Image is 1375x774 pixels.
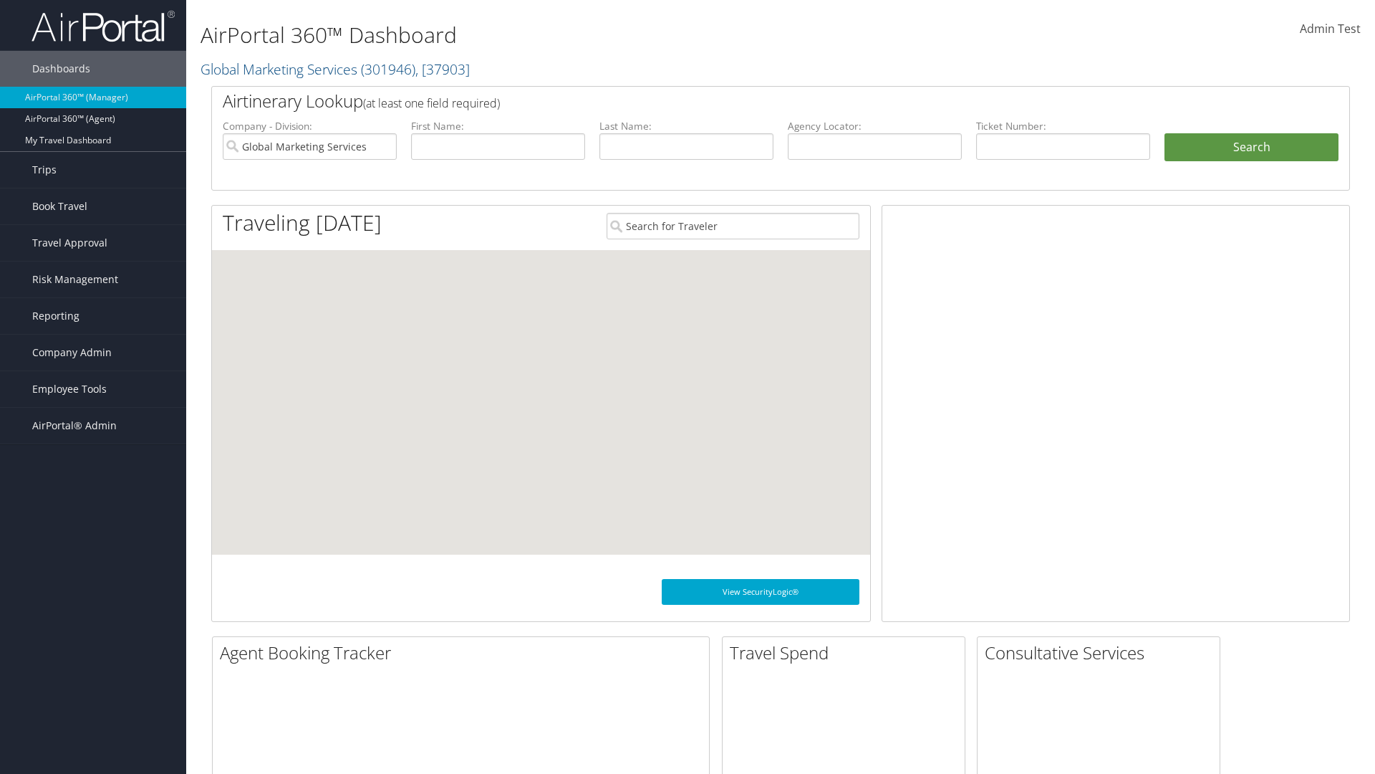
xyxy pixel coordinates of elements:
[201,20,974,50] h1: AirPortal 360™ Dashboard
[1164,133,1338,162] button: Search
[220,641,709,665] h2: Agent Booking Tracker
[32,335,112,371] span: Company Admin
[223,119,397,133] label: Company - Division:
[223,208,382,238] h1: Traveling [DATE]
[32,262,118,297] span: Risk Management
[32,9,175,43] img: airportal-logo.png
[607,213,859,239] input: Search for Traveler
[363,95,500,111] span: (at least one field required)
[32,371,107,407] span: Employee Tools
[32,152,57,188] span: Trips
[32,408,117,444] span: AirPortal® Admin
[599,119,773,133] label: Last Name:
[730,641,965,665] h2: Travel Spend
[201,59,470,79] a: Global Marketing Services
[1300,7,1361,52] a: Admin Test
[223,89,1244,113] h2: Airtinerary Lookup
[32,225,107,261] span: Travel Approval
[32,298,79,334] span: Reporting
[32,51,90,87] span: Dashboards
[361,59,415,79] span: ( 301946 )
[32,188,87,224] span: Book Travel
[976,119,1150,133] label: Ticket Number:
[411,119,585,133] label: First Name:
[415,59,470,79] span: , [ 37903 ]
[985,641,1220,665] h2: Consultative Services
[1300,21,1361,37] span: Admin Test
[788,119,962,133] label: Agency Locator:
[662,579,859,605] a: View SecurityLogic®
